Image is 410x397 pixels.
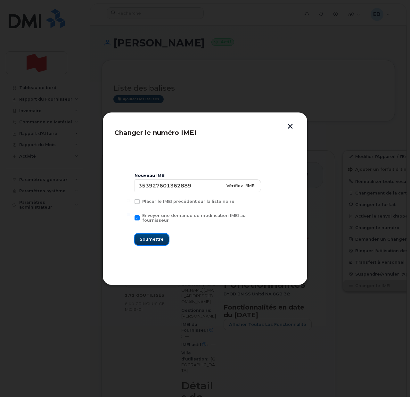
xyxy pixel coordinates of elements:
[142,199,234,204] span: Placer le IMEI précédent sur la liste noire
[127,199,130,202] input: Placer le IMEI précédent sur la liste noire
[142,213,246,223] span: Envoyer une demande de modification IMEI au fournisseur
[140,236,164,242] span: Soumettre
[221,179,261,192] button: Vérifiez l'IMEI
[135,173,275,178] div: Nouveau IMEI
[114,129,196,136] span: Changer le numéro IMEI
[135,234,169,245] button: Soumettre
[127,213,130,216] input: Envoyer une demande de modification IMEI au fournisseur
